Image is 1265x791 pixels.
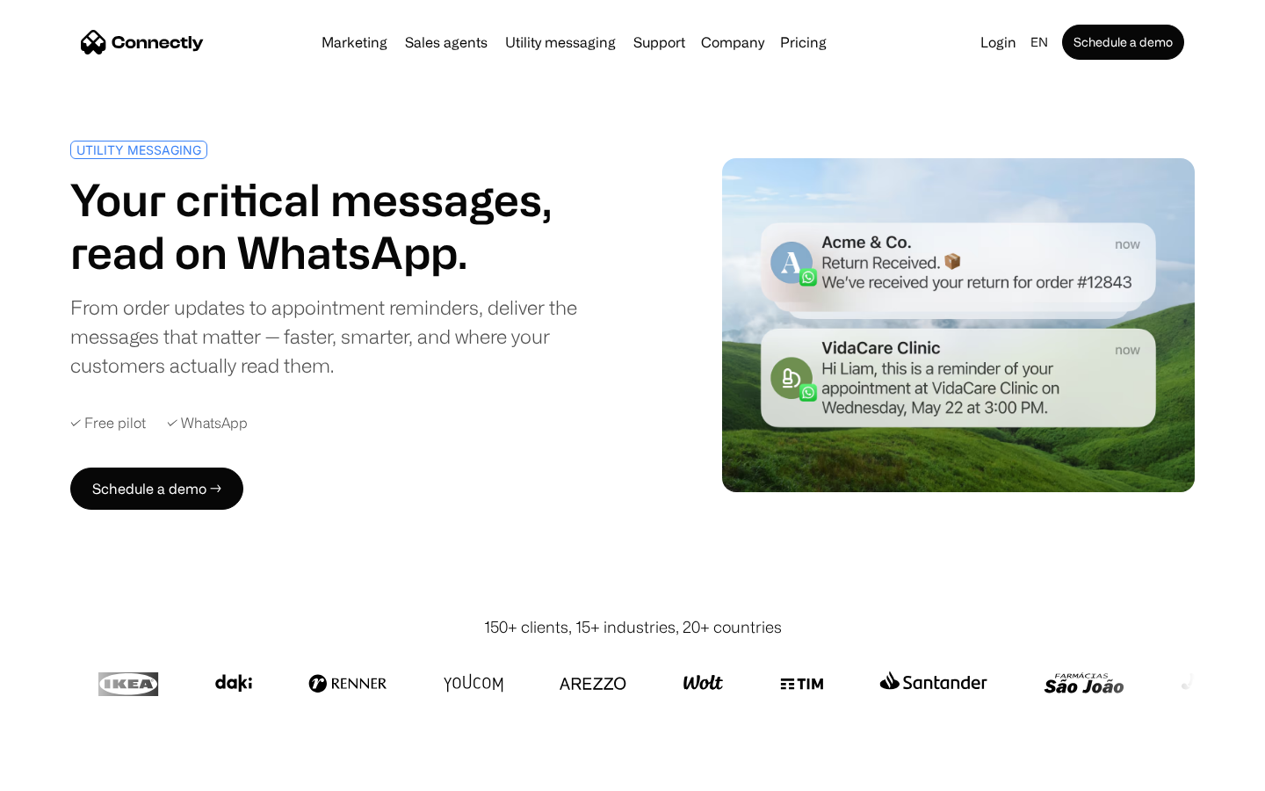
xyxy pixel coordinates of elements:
a: Utility messaging [498,35,623,49]
div: UTILITY MESSAGING [76,143,201,156]
a: Login [973,30,1023,54]
div: en [1030,30,1048,54]
a: Sales agents [398,35,495,49]
div: From order updates to appointment reminders, deliver the messages that matter — faster, smarter, ... [70,293,625,380]
a: Marketing [314,35,394,49]
h1: Your critical messages, read on WhatsApp. [70,173,625,279]
div: Company [701,30,764,54]
a: Schedule a demo [1062,25,1184,60]
div: ✓ Free pilot [70,415,146,432]
a: Schedule a demo → [70,468,243,510]
a: Pricing [773,35,834,49]
ul: Language list [35,760,105,785]
div: 150+ clients, 15+ industries, 20+ countries [484,615,782,639]
a: Support [626,35,692,49]
div: ✓ WhatsApp [167,415,248,432]
aside: Language selected: English [18,758,105,785]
